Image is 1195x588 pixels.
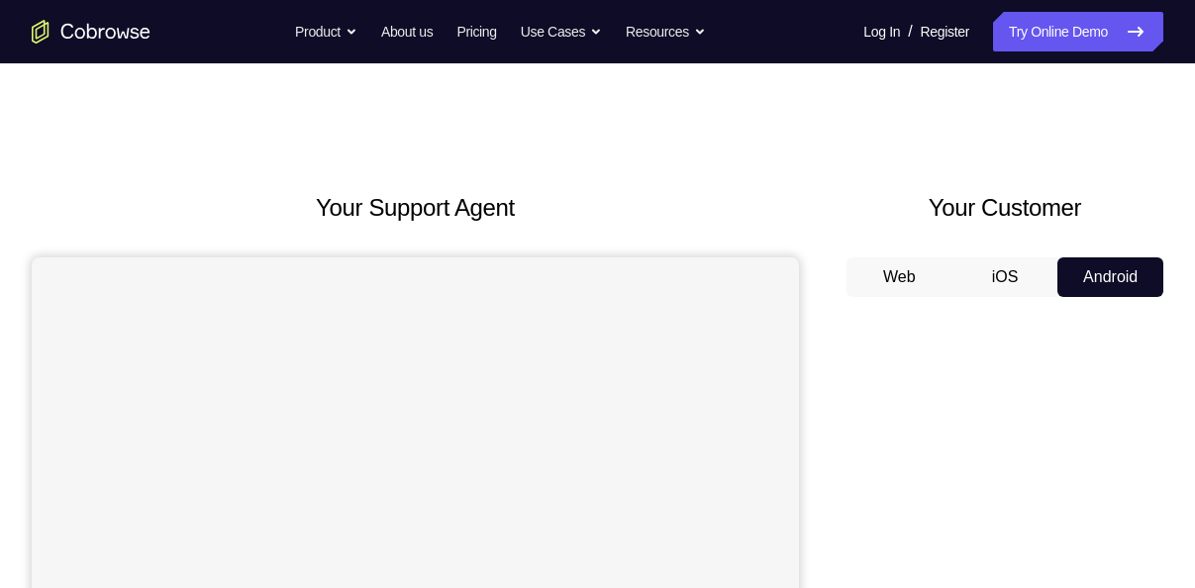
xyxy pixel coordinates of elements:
button: Use Cases [521,12,602,51]
a: Pricing [456,12,496,51]
h2: Your Support Agent [32,190,799,226]
a: About us [381,12,433,51]
h2: Your Customer [846,190,1163,226]
a: Try Online Demo [993,12,1163,51]
a: Log In [863,12,900,51]
button: Resources [626,12,706,51]
a: Register [921,12,969,51]
a: Go to the home page [32,20,150,44]
span: / [908,20,912,44]
button: iOS [952,257,1058,297]
button: Product [295,12,357,51]
button: Web [846,257,952,297]
button: Android [1057,257,1163,297]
